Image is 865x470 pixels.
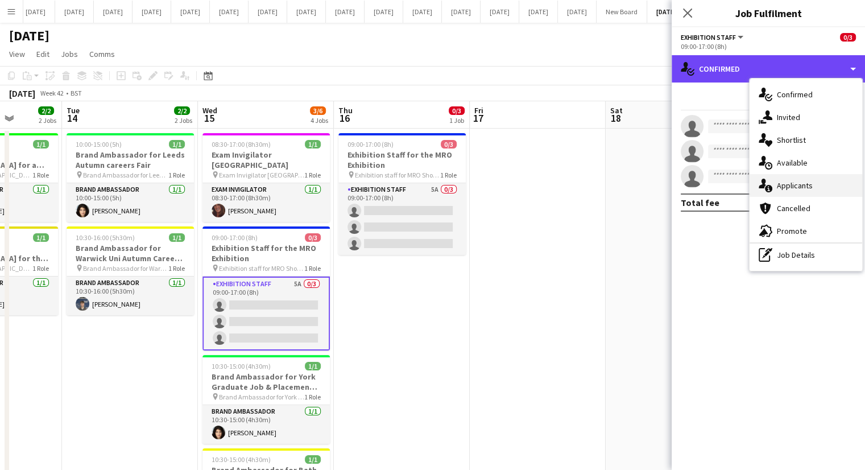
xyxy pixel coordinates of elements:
button: [DATE] [55,1,94,23]
span: 1/1 [33,233,49,242]
div: 2 Jobs [175,116,192,125]
span: 3/6 [310,106,326,115]
span: 17 [473,112,483,125]
app-job-card: 10:00-15:00 (5h)1/1Brand Ambassador for Leeds Autumn careers Fair Brand Ambassador for Leeds Autu... [67,133,194,222]
span: Wed [202,105,217,116]
span: 1 Role [32,264,49,273]
a: View [5,47,30,61]
h3: Exam Invigilator [GEOGRAPHIC_DATA] [202,150,330,170]
span: 1/1 [169,140,185,149]
span: 10:30-15:00 (4h30m) [212,362,271,370]
button: [DATE] [365,1,403,23]
span: Exhibition staff for MRO Show at excel [219,264,304,273]
span: Confirmed [777,89,813,100]
button: New Board [597,1,647,23]
button: [DATE] [558,1,597,23]
span: 08:30-17:00 (8h30m) [212,140,271,149]
h3: Exhibition Staff for the MRO Exhibition [202,243,330,263]
span: 10:30-16:00 (5h30m) [76,233,135,242]
span: Brand Ambassador for Leeds Autumn Careers fair [83,171,168,179]
span: 14 [65,112,80,125]
button: [DATE] [326,1,365,23]
div: Confirmed [672,55,865,83]
button: [DATE] [647,1,686,23]
span: 18 [609,112,623,125]
button: [DATE] [442,1,481,23]
span: Fri [474,105,483,116]
span: Invited [777,112,800,122]
span: 0/3 [441,140,457,149]
span: 1/1 [305,455,321,464]
span: 10:00-15:00 (5h) [76,140,122,149]
span: Exhibition staff for MRO Show at excel [355,171,440,179]
span: 10:30-15:00 (4h30m) [212,455,271,464]
span: Jobs [61,49,78,59]
button: [DATE] [16,1,55,23]
span: 1 Role [32,171,49,179]
span: Week 42 [38,89,66,97]
a: Jobs [56,47,82,61]
h3: Brand Ambassador for Warwick Uni Autumn Careers Fair [67,243,194,263]
a: Comms [85,47,119,61]
button: [DATE] [481,1,519,23]
span: 15 [201,112,217,125]
app-card-role: Exhibition Staff5A0/309:00-17:00 (8h) [202,277,330,351]
app-job-card: 10:30-16:00 (5h30m)1/1Brand Ambassador for Warwick Uni Autumn Careers Fair Brand Ambassador for W... [67,226,194,315]
span: 1 Role [440,171,457,179]
span: 16 [337,112,353,125]
span: Sat [610,105,623,116]
span: Available [777,158,808,168]
div: 4 Jobs [311,116,328,125]
span: 0/3 [449,106,465,115]
span: 1 Role [304,393,321,401]
span: View [9,49,25,59]
h3: Job Fulfilment [672,6,865,20]
button: [DATE] [133,1,171,23]
app-card-role: Exam Invigilator1/108:30-17:00 (8h30m)[PERSON_NAME] [202,183,330,222]
span: 1/1 [305,140,321,149]
button: [DATE] [94,1,133,23]
button: Exhibition Staff [681,33,745,42]
span: Thu [338,105,353,116]
h3: Brand Ambassador for York Graduate Job & Placement Fair [202,372,330,392]
app-card-role: Brand Ambassador1/110:30-15:00 (4h30m)[PERSON_NAME] [202,405,330,444]
span: Shortlist [777,135,806,145]
app-job-card: 09:00-17:00 (8h)0/3Exhibition Staff for the MRO Exhibition Exhibition staff for MRO Show at excel... [338,133,466,255]
span: Exhibition Staff [681,33,736,42]
span: 2/2 [174,106,190,115]
button: [DATE] [519,1,558,23]
span: 1 Role [168,171,185,179]
div: BST [71,89,82,97]
span: 0/3 [305,233,321,242]
span: 1/1 [33,140,49,149]
span: 09:00-17:00 (8h) [212,233,258,242]
app-job-card: 10:30-15:00 (4h30m)1/1Brand Ambassador for York Graduate Job & Placement Fair Brand Ambassador fo... [202,355,330,444]
div: [DATE] [9,88,35,99]
span: Exam Invigilator [GEOGRAPHIC_DATA] [219,171,304,179]
span: 09:00-17:00 (8h) [347,140,394,149]
a: Edit [32,47,54,61]
span: 1 Role [304,171,321,179]
span: 0/3 [840,33,856,42]
app-job-card: 09:00-17:00 (8h)0/3Exhibition Staff for the MRO Exhibition Exhibition staff for MRO Show at excel... [202,226,330,351]
app-card-role: Brand Ambassador1/110:00-15:00 (5h)[PERSON_NAME] [67,183,194,222]
span: Brand Ambassador for York Graduate Job & Placement Fair fair [219,393,304,401]
span: 1 Role [168,264,185,273]
app-job-card: 08:30-17:00 (8h30m)1/1Exam Invigilator [GEOGRAPHIC_DATA] Exam Invigilator [GEOGRAPHIC_DATA]1 Role... [202,133,330,222]
span: Promote [777,226,807,236]
button: [DATE] [287,1,326,23]
button: [DATE] [249,1,287,23]
span: Edit [36,49,49,59]
span: Tue [67,105,80,116]
span: 1 Role [304,264,321,273]
button: [DATE] [210,1,249,23]
h3: Brand Ambassador for Leeds Autumn careers Fair [67,150,194,170]
span: Comms [89,49,115,59]
div: 09:00-17:00 (8h) [681,42,856,51]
